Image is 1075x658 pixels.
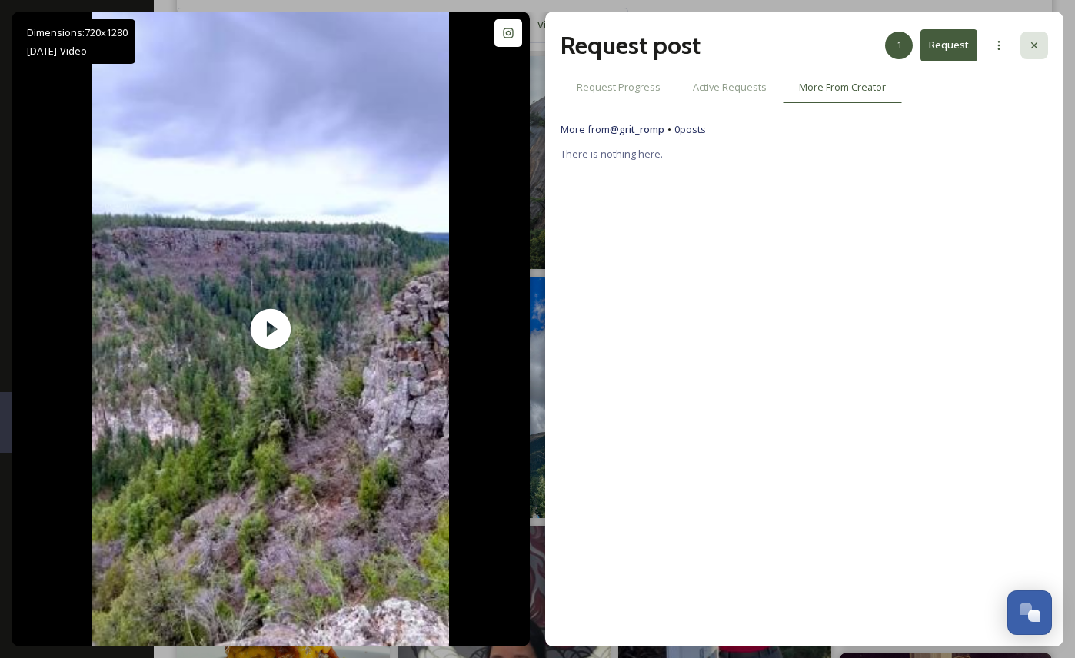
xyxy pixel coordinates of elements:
[693,80,767,95] span: Active Requests
[799,80,886,95] span: More From Creator
[561,147,663,161] span: There is nothing here.
[897,38,902,52] span: 1
[1007,590,1052,635] button: Open Chat
[577,80,661,95] span: Request Progress
[27,25,128,39] span: Dimensions: 720 x 1280
[610,122,664,136] a: @grit_romp
[561,122,664,137] span: More from
[920,29,977,61] button: Request
[92,12,450,646] img: thumbnail
[27,44,87,58] span: [DATE] - Video
[674,122,706,137] span: 0 posts
[561,27,701,64] h2: Request post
